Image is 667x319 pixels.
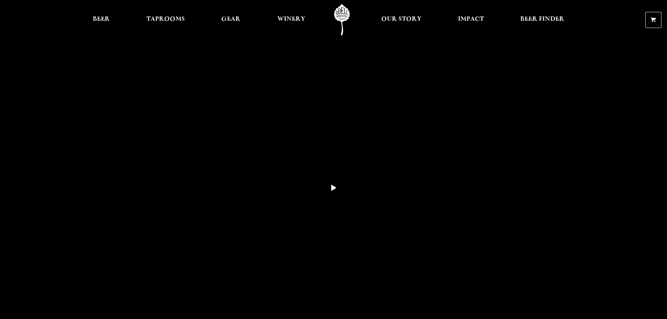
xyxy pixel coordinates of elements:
[221,16,241,22] span: Gear
[381,16,422,22] span: Our Story
[458,16,484,22] span: Impact
[377,4,426,36] a: Our Story
[329,4,355,36] a: Odell Home
[516,4,569,36] a: Beer Finder
[93,16,110,22] span: Beer
[277,16,305,22] span: Winery
[520,16,564,22] span: Beer Finder
[273,4,310,36] a: Winery
[88,4,114,36] a: Beer
[146,16,185,22] span: Taprooms
[142,4,189,36] a: Taprooms
[217,4,245,36] a: Gear
[453,4,488,36] a: Impact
